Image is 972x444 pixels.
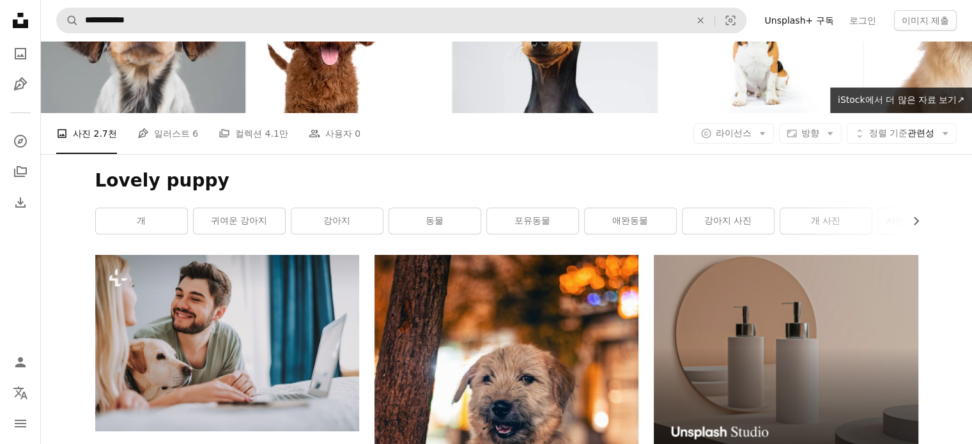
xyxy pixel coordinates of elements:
[56,8,746,33] form: 사이트 전체에서 이미지 찾기
[8,8,33,36] a: 홈 — Unsplash
[878,208,969,234] a: 사랑스러운 강아지
[389,208,481,234] a: 동물
[355,126,360,141] span: 0
[57,8,79,33] button: Unsplash 검색
[309,113,360,154] a: 사용자 0
[780,208,872,234] a: 개 사진
[715,8,746,33] button: 시각적 검색
[95,169,918,192] h1: Lovely puppy
[95,337,359,349] a: 쾌활한 수염을 기른 남자가 침대에서 강아지와 함께 쉬고 있는 동안 여자 친구를 보고 있다
[194,208,285,234] a: 귀여운 강아지
[716,128,752,138] span: 라이선스
[585,208,676,234] a: 애완동물
[265,126,288,141] span: 4.1만
[219,113,288,154] a: 컬렉션 4.1만
[291,208,383,234] a: 강아지
[192,126,198,141] span: 6
[8,72,33,97] a: 일러스트
[8,380,33,406] button: 언어
[693,123,774,144] button: 라이선스
[801,128,819,138] span: 방향
[904,208,918,234] button: 목록을 오른쪽으로 스크롤
[779,123,842,144] button: 방향
[838,95,964,105] span: iStock에서 더 많은 자료 보기 ↗
[8,411,33,436] button: 메뉴
[830,88,972,113] a: iStock에서 더 많은 자료 보기↗
[869,128,907,138] span: 정렬 기준
[869,127,934,140] span: 관련성
[894,10,957,31] button: 이미지 제출
[8,349,33,375] a: 로그인 / 가입
[487,208,578,234] a: 포유동물
[96,208,187,234] a: 개
[137,113,198,154] a: 일러스트 6
[95,255,359,431] img: 쾌활한 수염을 기른 남자가 침대에서 강아지와 함께 쉬고 있는 동안 여자 친구를 보고 있다
[8,190,33,215] a: 다운로드 내역
[847,123,957,144] button: 정렬 기준관련성
[8,41,33,66] a: 사진
[8,128,33,154] a: 탐색
[686,8,714,33] button: 삭제
[757,10,841,31] a: Unsplash+ 구독
[683,208,774,234] a: 강아지 사진
[8,159,33,185] a: 컬렉션
[842,10,884,31] a: 로그인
